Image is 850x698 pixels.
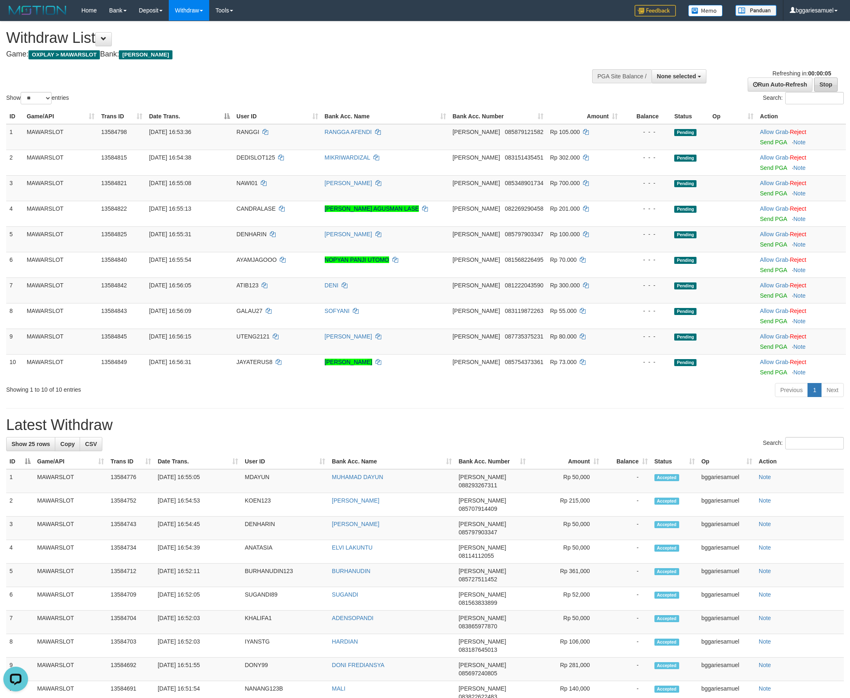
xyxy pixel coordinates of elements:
[654,545,679,552] span: Accepted
[760,256,788,263] a: Allow Grab
[759,615,771,621] a: Note
[6,354,24,380] td: 10
[698,564,756,587] td: bggariesamuel
[453,231,500,237] span: [PERSON_NAME]
[101,256,127,263] span: 13584840
[154,493,241,517] td: [DATE] 16:54:53
[325,256,389,263] a: NOPYAN PANJI UTOMO
[107,454,154,469] th: Trans ID: activate to sort column ascending
[101,154,127,161] span: 13584815
[149,256,191,263] span: [DATE] 16:55:54
[24,252,98,277] td: MAWARSLOT
[529,564,602,587] td: Rp 361,000
[107,517,154,540] td: 13584743
[793,190,806,197] a: Note
[785,92,844,104] input: Search:
[6,437,55,451] a: Show 25 rows
[550,154,580,161] span: Rp 302.000
[449,109,547,124] th: Bank Acc. Number: activate to sort column ascending
[624,230,668,238] div: - - -
[453,333,500,340] span: [PERSON_NAME]
[602,517,651,540] td: -
[325,282,338,289] a: DENI
[6,92,69,104] label: Show entries
[651,454,698,469] th: Status: activate to sort column ascending
[674,257,697,264] span: Pending
[529,469,602,493] td: Rp 50,000
[759,568,771,574] a: Note
[60,441,75,447] span: Copy
[674,359,697,366] span: Pending
[325,180,372,186] a: [PERSON_NAME]
[149,180,191,186] span: [DATE] 16:55:08
[790,154,806,161] a: Reject
[790,256,806,263] a: Reject
[24,175,98,201] td: MAWARSLOT
[807,383,822,397] a: 1
[6,175,24,201] td: 3
[241,493,328,517] td: KOEN123
[654,521,679,528] span: Accepted
[760,205,788,212] a: Allow Grab
[236,154,275,161] span: DEDISLOT125
[793,241,806,248] a: Note
[759,497,771,504] a: Note
[6,454,34,469] th: ID: activate to sort column descending
[505,359,543,365] span: Copy 085754373361 to clipboard
[236,256,277,263] span: AYAMJAGOOO
[814,78,838,92] a: Stop
[119,50,172,59] span: [PERSON_NAME]
[760,256,790,263] span: ·
[107,540,154,564] td: 13584734
[101,205,127,212] span: 13584822
[550,359,577,365] span: Rp 73.000
[34,564,107,587] td: MAWARSLOT
[6,109,24,124] th: ID
[101,231,127,237] span: 13584825
[592,69,652,83] div: PGA Site Balance /
[793,292,806,299] a: Note
[529,493,602,517] td: Rp 215,000
[760,216,787,222] a: Send PGA
[757,175,846,201] td: ·
[793,139,806,146] a: Note
[101,359,127,365] span: 13584849
[332,662,384,668] a: DONI FREDIANSYA
[101,308,127,314] span: 13584843
[101,129,127,135] span: 13584798
[757,252,846,277] td: ·
[793,165,806,171] a: Note
[458,568,506,574] span: [PERSON_NAME]
[763,92,844,104] label: Search:
[674,308,697,315] span: Pending
[34,469,107,493] td: MAWARSLOT
[332,591,358,598] a: SUGANDI
[674,334,697,341] span: Pending
[757,354,846,380] td: ·
[325,129,372,135] a: RANGGA AFENDI
[34,493,107,517] td: MAWARSLOT
[101,282,127,289] span: 13584842
[332,474,383,480] a: MUHAMAD DAYUN
[6,30,558,46] h1: Withdraw List
[757,124,846,150] td: ·
[458,552,494,559] span: Copy 08114112055 to clipboard
[6,329,24,354] td: 9
[757,109,846,124] th: Action
[107,564,154,587] td: 13584712
[698,493,756,517] td: bggariesamuel
[241,564,328,587] td: BURHANUDIN123
[772,70,831,77] span: Refreshing in:
[759,638,771,645] a: Note
[757,303,846,329] td: ·
[763,437,844,449] label: Search:
[505,205,543,212] span: Copy 082269290458 to clipboard
[759,521,771,527] a: Note
[698,469,756,493] td: bggariesamuel
[241,540,328,564] td: ANATASIA
[760,154,788,161] a: Allow Grab
[759,591,771,598] a: Note
[688,5,723,16] img: Button%20Memo.svg
[748,78,812,92] a: Run Auto-Refresh
[12,441,50,447] span: Show 25 rows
